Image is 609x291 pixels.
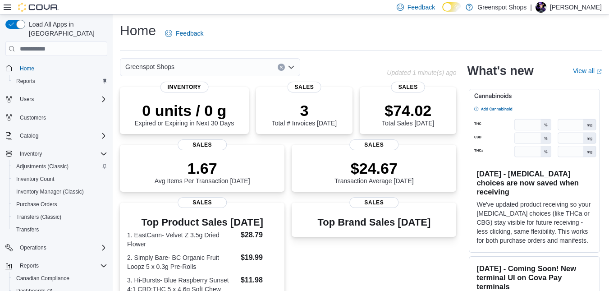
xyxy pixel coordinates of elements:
button: Inventory [2,148,111,160]
span: Reports [16,260,107,271]
button: Purchase Orders [9,198,111,211]
div: Total # Invoices [DATE] [272,102,337,127]
p: $24.67 [334,159,414,177]
a: Home [16,63,38,74]
span: Purchase Orders [13,199,107,210]
span: Transfers [13,224,107,235]
span: Purchase Orders [16,201,57,208]
span: Load All Apps in [GEOGRAPHIC_DATA] [25,20,107,38]
p: 0 units / 0 g [134,102,234,120]
h1: Home [120,22,156,40]
p: Updated 1 minute(s) ago [387,69,456,76]
p: Greenspot Shops [477,2,527,13]
span: Operations [16,242,107,253]
p: We've updated product receiving so your [MEDICAL_DATA] choices (like THCa or CBG) stay visible fo... [476,200,592,245]
button: Reports [9,75,111,88]
span: Inventory Count [13,174,107,185]
span: Inventory [160,82,209,92]
button: Users [2,93,111,106]
a: Transfers [13,224,42,235]
button: Inventory Manager (Classic) [9,185,111,198]
button: Clear input [278,64,285,71]
h3: [DATE] - Coming Soon! New terminal UI on Cova Pay terminals [476,264,592,291]
h3: [DATE] - [MEDICAL_DATA] choices are now saved when receiving [476,169,592,196]
button: Transfers [9,223,111,236]
button: Inventory Count [9,173,111,185]
button: Catalog [16,130,42,141]
input: Dark Mode [442,2,461,12]
button: Open list of options [288,64,295,71]
button: Canadian Compliance [9,272,111,285]
p: 3 [272,102,337,120]
span: Reports [16,78,35,85]
span: Transfers (Classic) [13,212,107,222]
span: Canadian Compliance [13,273,107,284]
p: $74.02 [382,102,434,120]
span: Inventory Count [16,176,55,183]
div: Expired or Expiring in Next 30 Days [134,102,234,127]
span: Inventory [16,148,107,159]
span: Sales [178,197,227,208]
a: View allExternal link [573,67,602,74]
h3: Top Product Sales [DATE] [127,217,277,228]
span: Sales [391,82,425,92]
span: Customers [20,114,46,121]
span: Adjustments (Classic) [13,161,107,172]
span: Inventory [20,150,42,157]
a: Canadian Compliance [13,273,73,284]
dd: $19.99 [241,252,277,263]
h2: What's new [467,64,533,78]
svg: External link [596,69,602,74]
p: [PERSON_NAME] [550,2,602,13]
span: Reports [20,262,39,269]
button: Users [16,94,37,105]
a: Purchase Orders [13,199,61,210]
p: 1.67 [155,159,250,177]
span: Greenspot Shops [125,61,174,72]
span: Catalog [20,132,38,139]
dt: 1. EastCann- Velvet Z 3.5g Dried Flower [127,231,237,249]
h3: Top Brand Sales [DATE] [317,217,430,228]
span: Feedback [176,29,203,38]
img: Cova [18,3,59,12]
span: Operations [20,244,46,251]
span: Home [20,65,34,72]
dt: 2. Simply Bare- BC Organic Fruit Loopz 5 x 0.3g Pre-Rolls [127,253,237,271]
p: | [530,2,532,13]
button: Transfers (Classic) [9,211,111,223]
a: Inventory Count [13,174,58,185]
button: Home [2,61,111,74]
button: Reports [2,259,111,272]
span: Transfers [16,226,39,233]
span: Feedback [408,3,435,12]
span: Sales [287,82,321,92]
span: Adjustments (Classic) [16,163,69,170]
div: Transaction Average [DATE] [334,159,414,185]
button: Catalog [2,129,111,142]
span: Inventory Manager (Classic) [13,186,107,197]
div: Darrick Bergman [536,2,546,13]
div: Total Sales [DATE] [382,102,434,127]
span: Reports [13,76,107,87]
a: Transfers (Classic) [13,212,65,222]
span: Inventory Manager (Classic) [16,188,84,195]
span: Customers [16,112,107,123]
span: Sales [349,197,399,208]
a: Adjustments (Classic) [13,161,72,172]
span: Sales [349,139,399,150]
span: Home [16,62,107,74]
button: Operations [16,242,50,253]
a: Feedback [161,24,207,42]
button: Reports [16,260,42,271]
span: Sales [178,139,227,150]
span: Users [16,94,107,105]
span: Canadian Compliance [16,275,69,282]
div: Avg Items Per Transaction [DATE] [155,159,250,185]
a: Inventory Manager (Classic) [13,186,87,197]
a: Reports [13,76,39,87]
button: Customers [2,111,111,124]
span: Users [20,96,34,103]
span: Transfers (Classic) [16,213,61,221]
span: Catalog [16,130,107,141]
